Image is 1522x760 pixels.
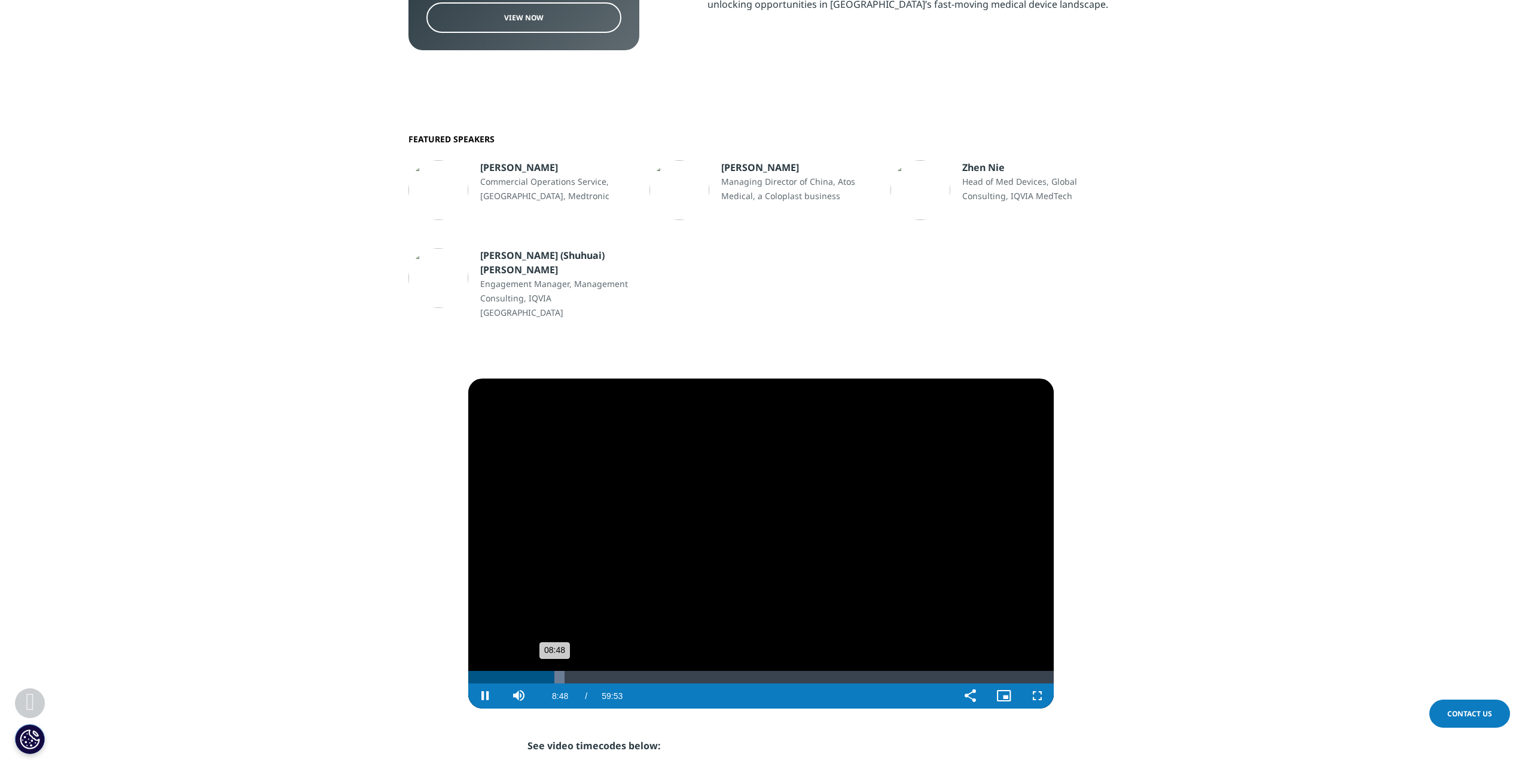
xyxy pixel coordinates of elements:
span: Contact Us [1447,709,1492,719]
button: Pause [468,683,502,709]
img: jacky-deng.svg [408,160,468,220]
span: View Now [504,13,544,23]
h6: Featured Speakers [408,134,1114,145]
p: Engagement Manager, Management Consulting, IQVIA [GEOGRAPHIC_DATA] [480,277,632,320]
p: Commercial Operations Service, [GEOGRAPHIC_DATA], Medtronic [480,175,632,203]
button: Share [953,683,987,709]
div: [PERSON_NAME] (Shuhuai) [PERSON_NAME] [480,248,632,277]
div: [PERSON_NAME] [721,160,873,175]
a: View Now [426,2,621,33]
img: nancy-jin.svg [408,248,468,308]
button: Fullscreen [1020,683,1054,709]
span: / [585,691,587,701]
div: [PERSON_NAME] [480,160,632,175]
p: Head of Med Devices, Global Consulting, IQVIA MedTech [962,175,1114,203]
strong: See video timecodes below: [527,739,661,752]
span: 59:53 [602,683,623,709]
img: yuran-chen.svg [649,160,709,220]
button: Picture-in-Picture [987,683,1020,709]
button: Mute [502,683,535,709]
img: zhen-nie.svg [890,160,950,220]
div: Progress Bar [468,671,1054,683]
span: 8:48 [552,683,568,709]
p: Managing Director of China, Atos Medical, a Coloplast business [721,175,873,203]
div: Zhen Nie [962,160,1114,175]
a: Contact Us [1429,700,1510,728]
video-js: Video Player [468,379,1054,709]
button: Cookie Settings [15,724,45,754]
